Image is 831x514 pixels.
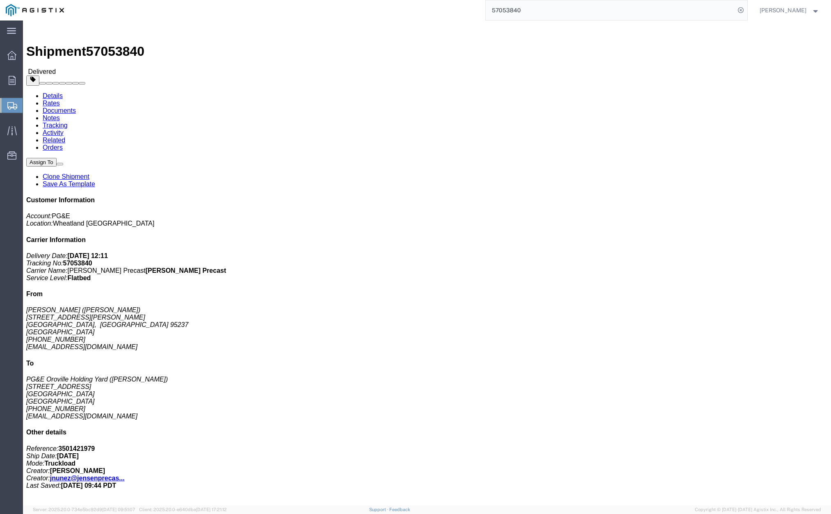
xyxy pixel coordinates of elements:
a: Support [369,507,390,512]
span: Client: 2025.20.0-e640dba [139,507,227,512]
span: [DATE] 17:21:12 [196,507,227,512]
span: Copyright © [DATE]-[DATE] Agistix Inc., All Rights Reserved [695,506,821,513]
span: Joshua Nunez [760,6,806,15]
input: Search for shipment number, reference number [486,0,735,20]
span: Server: 2025.20.0-734e5bc92d9 [33,507,135,512]
button: [PERSON_NAME] [759,5,820,15]
span: [DATE] 09:51:07 [102,507,135,512]
a: Feedback [389,507,410,512]
iframe: FS Legacy Container [23,21,831,505]
img: logo [6,4,64,16]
